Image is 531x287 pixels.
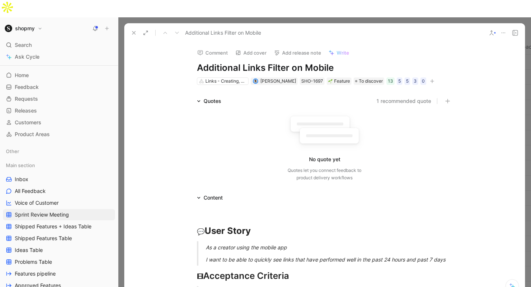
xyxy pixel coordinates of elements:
[15,246,43,254] span: Ideas Table
[359,77,383,85] span: To discover
[288,167,361,181] div: Quotes let you connect feedback to product delivery workflows
[15,95,38,103] span: Requests
[337,49,349,56] span: Write
[301,77,323,85] div: SHO-1697
[3,174,115,185] a: Inbox
[3,82,115,93] a: Feedback
[5,25,12,32] img: shopmy
[3,256,115,267] a: Problems Table
[15,131,50,138] span: Product Areas
[205,225,251,236] strong: User Story
[15,83,39,91] span: Feedback
[15,211,69,218] span: Sprint Review Meeting
[328,79,333,83] img: 🌱
[3,117,115,128] a: Customers
[3,221,115,232] a: Shipped Features + Ideas Table
[253,79,257,83] img: avatar
[205,77,247,85] div: Links - Creating, Sharing, Viewing
[204,97,221,106] div: Quotes
[194,193,226,202] div: Content
[3,23,44,34] button: shopmyshopmy
[388,77,393,85] div: 13
[15,25,35,32] h1: shopmy
[3,245,115,256] a: Ideas Table
[6,148,19,155] span: Other
[420,77,426,85] div: 0
[3,197,115,208] a: Voice of Customer
[3,160,115,171] div: Main section
[185,28,261,37] span: Additional Links Filter on Mobile
[271,48,324,58] button: Add release note
[197,273,203,280] span: 🎞
[15,199,59,207] span: Voice of Customer
[15,107,37,114] span: Releases
[354,77,384,85] div: To discover
[15,52,39,61] span: Ask Cycle
[327,77,351,85] div: 🌱Feature
[328,77,350,85] div: Feature
[376,97,431,106] button: 1 recommended quote
[197,62,452,74] h1: Additional Links Filter on Mobile
[197,269,452,283] div: Acceptance Criteria
[204,193,223,202] div: Content
[3,129,115,140] a: Product Areas
[3,233,115,244] a: Shipped Features Table
[15,187,46,195] span: All Feedback
[3,105,115,116] a: Releases
[6,162,35,169] span: Main section
[194,48,231,58] button: Comment
[15,258,52,266] span: Problems Table
[406,77,409,85] div: 5
[325,48,353,58] button: Write
[414,77,417,85] div: 3
[206,243,461,251] div: As a creator using the mobile app
[3,70,115,81] a: Home
[15,176,28,183] span: Inbox
[194,97,224,106] div: Quotes
[260,78,296,84] span: [PERSON_NAME]
[206,256,461,263] div: I want to be able to quickly see links that have performed well in the past 24 hours and past 7 days
[15,119,41,126] span: Customers
[232,48,270,58] button: Add cover
[3,209,115,220] a: Sprint Review Meeting
[15,223,91,230] span: Shipped Features + Ideas Table
[15,41,32,49] span: Search
[309,155,340,164] div: No quote yet
[15,270,56,277] span: Features pipeline
[3,146,115,157] div: Other
[3,51,115,62] a: Ask Cycle
[3,93,115,104] a: Requests
[3,39,115,51] div: Search
[3,146,115,159] div: Other
[3,268,115,279] a: Features pipeline
[3,186,115,197] a: All Feedback
[398,77,401,85] div: 5
[197,228,205,235] span: 💬
[15,235,72,242] span: Shipped Features Table
[15,72,29,79] span: Home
